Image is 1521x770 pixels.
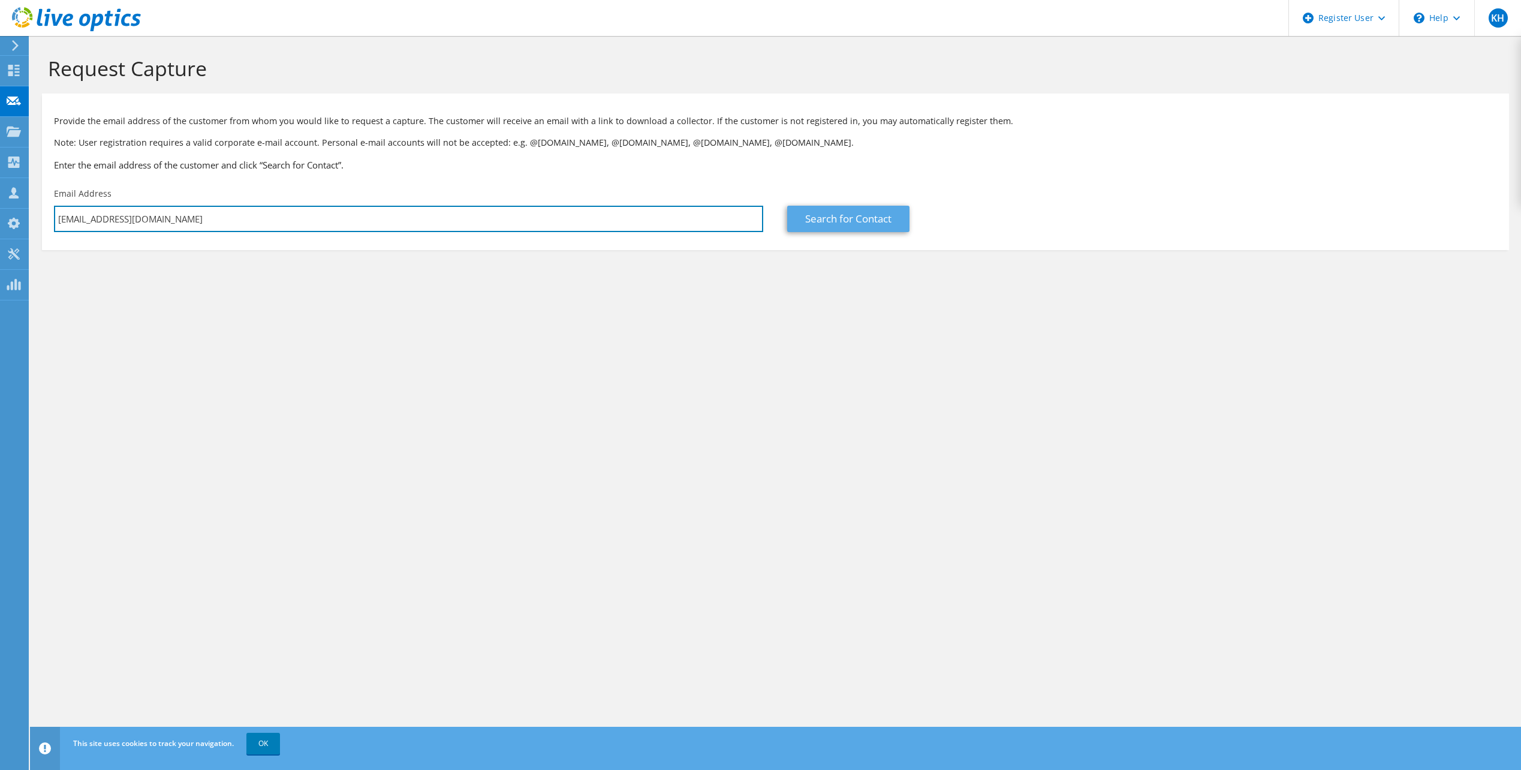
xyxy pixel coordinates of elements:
[246,733,280,754] a: OK
[54,188,112,200] label: Email Address
[54,115,1497,128] p: Provide the email address of the customer from whom you would like to request a capture. The cust...
[787,206,909,232] a: Search for Contact
[54,158,1497,172] h3: Enter the email address of the customer and click “Search for Contact”.
[1414,13,1424,23] svg: \n
[73,738,234,748] span: This site uses cookies to track your navigation.
[54,136,1497,149] p: Note: User registration requires a valid corporate e-mail account. Personal e-mail accounts will ...
[48,56,1497,81] h1: Request Capture
[1489,8,1508,28] span: KH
